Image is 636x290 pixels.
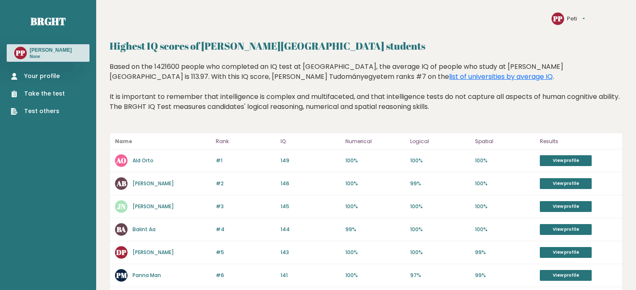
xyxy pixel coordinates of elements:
[116,247,126,257] text: DP
[540,201,592,212] a: View profile
[133,249,174,256] a: [PERSON_NAME]
[449,72,553,81] a: list of universities by average IQ
[553,14,562,23] text: PP
[115,138,132,145] b: Name
[410,272,470,279] p: 97%
[15,48,25,58] text: PP
[475,180,535,187] p: 100%
[133,157,153,164] a: Ald Orto
[540,247,592,258] a: View profile
[540,178,592,189] a: View profile
[117,224,126,234] text: BA
[281,203,340,210] p: 145
[281,272,340,279] p: 141
[133,226,156,233] a: Balint Aa
[475,203,535,210] p: 100%
[216,226,276,233] p: #4
[475,249,535,256] p: 99%
[216,272,276,279] p: #6
[410,203,470,210] p: 100%
[11,89,65,98] a: Take the test
[475,157,535,164] p: 100%
[116,156,126,165] text: AO
[410,249,470,256] p: 100%
[281,180,340,187] p: 146
[540,136,617,146] p: Results
[281,136,340,146] p: IQ
[410,136,470,146] p: Logical
[345,272,405,279] p: 100%
[133,203,174,210] a: [PERSON_NAME]
[216,157,276,164] p: #1
[117,202,126,211] text: JN
[475,136,535,146] p: Spatial
[345,226,405,233] p: 99%
[281,157,340,164] p: 149
[110,38,623,53] h2: Highest IQ scores of [PERSON_NAME][GEOGRAPHIC_DATA] students
[410,180,470,187] p: 99%
[281,226,340,233] p: 144
[475,226,535,233] p: 100%
[11,72,65,81] a: Your profile
[116,179,126,188] text: AB
[281,249,340,256] p: 143
[216,203,276,210] p: #3
[540,224,592,235] a: View profile
[345,157,405,164] p: 100%
[31,15,66,28] a: Brght
[540,155,592,166] a: View profile
[345,249,405,256] p: 100%
[30,54,72,60] p: None
[216,180,276,187] p: #2
[540,270,592,281] a: View profile
[410,226,470,233] p: 100%
[567,15,585,23] button: Peti
[110,62,623,124] div: Based on the 1421600 people who completed an IQ test at [GEOGRAPHIC_DATA], the average IQ of peop...
[475,272,535,279] p: 99%
[133,180,174,187] a: [PERSON_NAME]
[345,136,405,146] p: Numerical
[216,136,276,146] p: Rank
[30,47,72,53] h3: [PERSON_NAME]
[345,180,405,187] p: 100%
[410,157,470,164] p: 100%
[216,249,276,256] p: #5
[345,203,405,210] p: 100%
[116,270,127,280] text: PM
[11,107,65,116] a: Test others
[133,272,161,279] a: Panna Man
